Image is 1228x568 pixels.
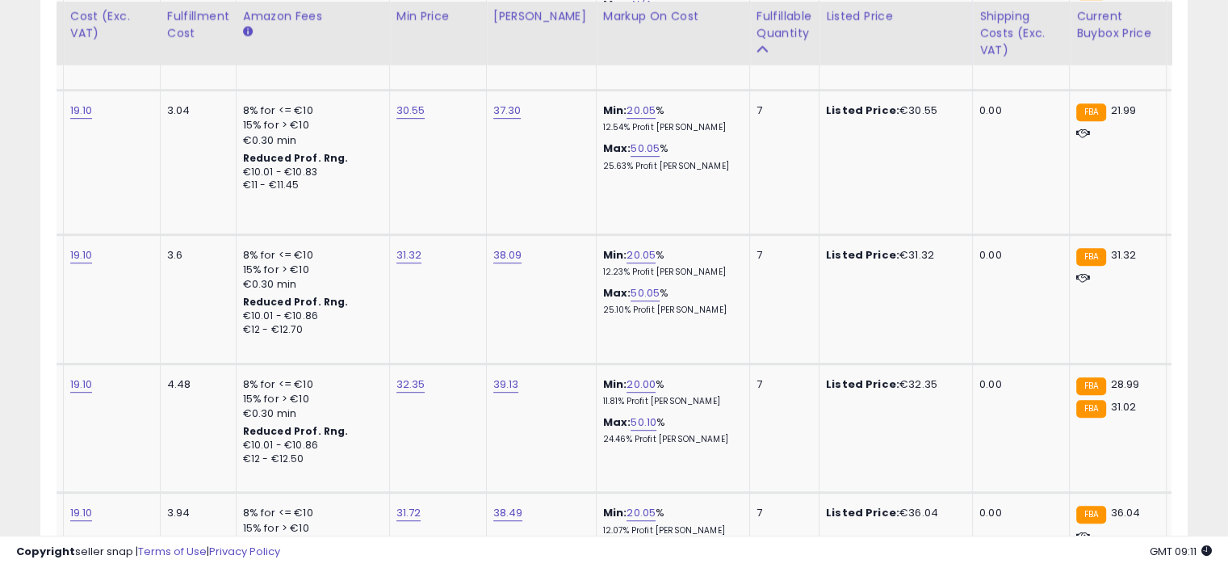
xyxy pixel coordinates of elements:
div: 3.04 [167,103,224,118]
p: 11.81% Profit [PERSON_NAME] [603,396,737,407]
a: 19.10 [70,505,93,521]
b: Reduced Prof. Rng. [243,295,349,309]
b: Min: [603,103,627,118]
div: % [603,377,737,407]
div: 0.00 [979,506,1057,520]
p: 12.23% Profit [PERSON_NAME] [603,267,737,278]
div: Fulfillment Cost [167,7,229,41]
div: seller snap | | [16,545,280,560]
small: FBA [1076,103,1106,121]
div: 0.00 [979,103,1057,118]
small: FBA [1076,377,1106,395]
div: €11 - €11.45 [243,179,377,192]
div: €10.01 - €10.86 [243,439,377,452]
b: Min: [603,377,627,392]
a: 50.05 [631,141,660,157]
div: 8% for <= €10 [243,506,377,520]
div: 4.48 [167,377,224,392]
a: 50.10 [631,414,656,431]
span: 31.32 [1110,247,1136,263]
div: [PERSON_NAME] [493,7,589,24]
b: Max: [603,414,631,430]
div: Amazon Fees [243,7,383,24]
div: €10.01 - €10.83 [243,166,377,179]
div: €0.30 min [243,133,377,148]
div: Shipping Costs (Exc. VAT) [979,7,1062,58]
b: Reduced Prof. Rng. [243,424,349,438]
a: 31.72 [396,505,421,521]
b: Listed Price: [826,505,899,520]
div: 8% for <= €10 [243,103,377,118]
div: % [603,248,737,278]
b: Max: [603,285,631,301]
div: €10.01 - €10.86 [243,309,377,323]
b: Reduced Prof. Rng. [243,151,349,165]
a: 19.10 [70,377,93,393]
a: 30.55 [396,103,425,119]
div: 7 [756,248,807,263]
a: 20.05 [627,247,656,263]
strong: Copyright [16,544,75,559]
p: 24.46% Profit [PERSON_NAME] [603,434,737,445]
span: 31.02 [1110,399,1136,414]
div: % [603,286,737,316]
small: FBA [1076,506,1106,524]
a: Privacy Policy [209,544,280,559]
a: 19.10 [70,247,93,263]
div: €32.35 [826,377,960,392]
small: Amazon Fees. [243,24,253,39]
a: 32.35 [396,377,425,393]
div: 8% for <= €10 [243,377,377,392]
div: % [603,141,737,171]
span: 28.99 [1110,377,1139,392]
p: 25.10% Profit [PERSON_NAME] [603,305,737,316]
div: €30.55 [826,103,960,118]
a: 37.30 [493,103,522,119]
div: €0.30 min [243,277,377,292]
div: 0.00 [979,248,1057,263]
a: 38.49 [493,505,523,521]
div: % [603,103,737,133]
div: Fulfillable Quantity [756,7,812,41]
div: 3.94 [167,506,224,520]
a: 38.09 [493,247,522,263]
p: 12.54% Profit [PERSON_NAME] [603,122,737,133]
div: 7 [756,377,807,392]
p: 25.63% Profit [PERSON_NAME] [603,161,737,172]
div: €12 - €12.70 [243,323,377,337]
div: €12 - €12.50 [243,452,377,466]
span: 36.04 [1110,505,1140,520]
b: Listed Price: [826,377,899,392]
a: 19.10 [70,103,93,119]
b: Listed Price: [826,247,899,263]
div: 15% for > €10 [243,392,377,406]
b: Listed Price: [826,103,899,118]
a: 20.05 [627,103,656,119]
b: Min: [603,247,627,263]
th: The percentage added to the cost of goods (COGS) that forms the calculator for Min & Max prices. [596,1,749,65]
a: 20.05 [627,505,656,521]
span: 2025-08-13 09:11 GMT [1150,544,1212,559]
small: FBA [1076,400,1106,418]
b: Min: [603,505,627,520]
div: 8% for <= €10 [243,248,377,263]
a: 39.13 [493,377,519,393]
a: 31.32 [396,247,422,263]
div: % [603,415,737,445]
div: 3.6 [167,248,224,263]
div: 0.00 [979,377,1057,392]
div: €36.04 [826,506,960,520]
div: 7 [756,506,807,520]
div: Min Price [396,7,480,24]
div: 7 [756,103,807,118]
span: 21.99 [1110,103,1136,118]
b: Max: [603,141,631,156]
div: Cost (Exc. VAT) [70,7,153,41]
div: Current Buybox Price [1076,7,1159,41]
div: Listed Price [826,7,966,24]
div: % [603,506,737,536]
a: 50.05 [631,285,660,301]
div: €0.30 min [243,406,377,421]
div: 15% for > €10 [243,118,377,133]
div: 15% for > €10 [243,263,377,277]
